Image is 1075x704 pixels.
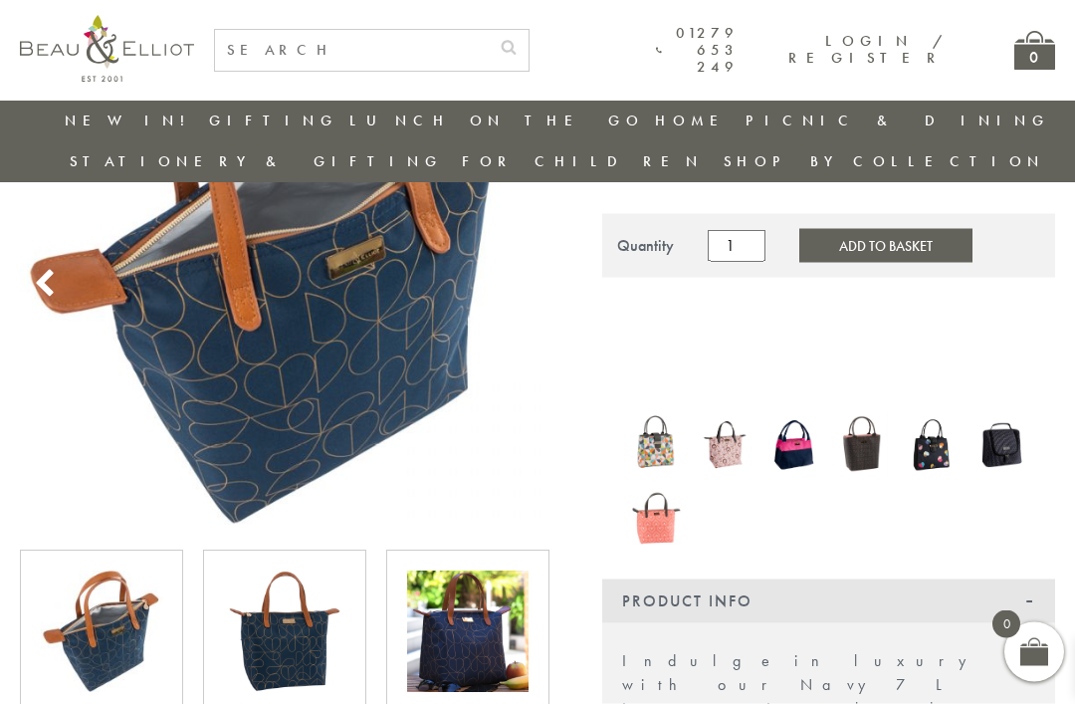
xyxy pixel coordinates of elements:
[41,572,162,693] img: Navy 7L Luxury Lunch Tote
[632,413,681,477] img: Carnaby Bloom Insulated Lunch Handbag
[908,416,957,474] img: Emily Heart Insulated Lunch Bag
[656,25,739,77] a: 01279 653 249
[976,413,1025,477] img: Manhattan Larger Lunch Bag
[838,413,887,477] img: Dove Insulated Lunch Bag
[632,481,681,545] img: Insulated 7L Luxury Lunch Bag
[407,572,529,693] img: Navy 7L Luxury Lunch Tote
[20,15,194,82] img: logo
[632,413,681,481] a: Carnaby Bloom Insulated Lunch Handbag
[799,229,972,263] button: Add to Basket
[215,30,489,71] input: SEARCH
[746,111,1050,130] a: Picnic & Dining
[769,413,818,477] img: Colour Block Insulated Lunch Bag
[701,413,750,477] img: Boho Luxury Insulated Lunch Bag
[598,290,1059,338] iframe: Secure express checkout frame
[65,111,198,130] a: New in!
[788,31,945,68] a: Login / Register
[1014,31,1055,70] a: 0
[769,413,818,481] a: Colour Block Insulated Lunch Bag
[655,111,735,130] a: Home
[598,340,1059,387] iframe: Secure express checkout frame
[708,230,765,262] input: Product quantity
[209,111,338,130] a: Gifting
[632,481,681,549] a: Insulated 7L Luxury Lunch Bag
[701,413,750,481] a: Boho Luxury Insulated Lunch Bag
[602,580,1055,623] div: Product Info
[462,151,704,171] a: For Children
[976,413,1025,481] a: Manhattan Larger Lunch Bag
[838,413,887,481] a: Dove Insulated Lunch Bag
[992,610,1020,638] span: 0
[224,572,345,693] img: Navy 7L Luxury Lunch Tote
[349,111,644,130] a: Lunch On The Go
[617,237,674,255] div: Quantity
[70,151,443,171] a: Stationery & Gifting
[724,151,1045,171] a: Shop by collection
[908,416,957,478] a: Emily Heart Insulated Lunch Bag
